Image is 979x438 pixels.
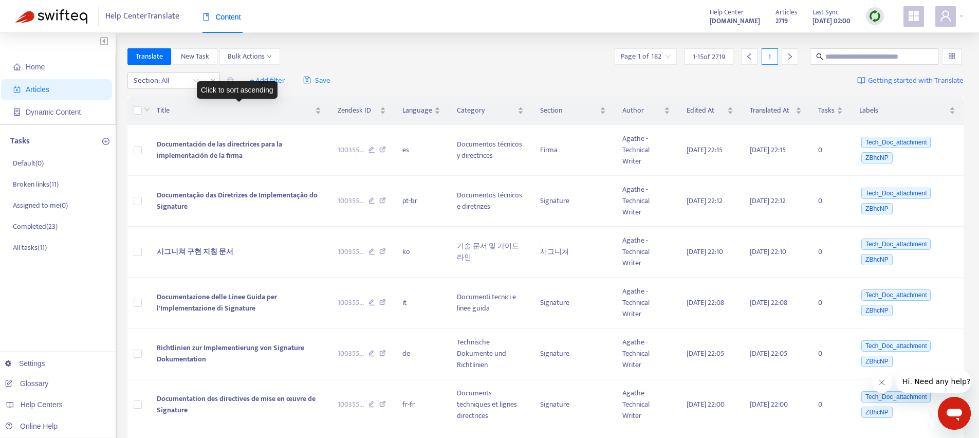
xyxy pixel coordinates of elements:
span: [DATE] 22:00 [687,398,725,410]
span: Tech_Doc_attachment [861,137,931,148]
button: New Task [173,48,217,65]
button: + Add filter [242,72,293,89]
td: Documentos técnicos e diretrizes [449,176,532,227]
img: image-link [857,77,865,85]
span: search [816,53,823,60]
span: ZBhcNP [861,254,893,265]
span: [DATE] 22:12 [750,195,786,207]
p: Completed ( 23 ) [13,221,58,232]
strong: [DOMAIN_NAME] [710,15,760,27]
span: Tech_Doc_attachment [861,391,931,403]
img: sync.dc5367851b00ba804db3.png [869,10,881,23]
span: Richtlinien zur Implementierung von Signature Dokumentation [157,342,304,365]
span: 100355 ... [338,195,364,207]
span: left [746,53,753,60]
td: Agathe - Technical Writer [614,125,678,176]
td: Agathe - Technical Writer [614,379,678,430]
a: Getting started with Translate [857,72,964,89]
th: Category [449,97,532,125]
span: Documentazione delle Linee Guida per l'Implementazione di Signature [157,291,277,314]
span: down [267,54,272,59]
span: 100355 ... [338,144,364,156]
span: [DATE] 22:15 [750,144,786,156]
td: 0 [810,379,851,430]
iframe: Message from company [896,370,971,393]
span: Articles [26,85,49,94]
span: right [786,53,793,60]
span: plus-circle [102,138,109,145]
a: Glossary [5,379,48,388]
td: Signature [532,176,614,227]
p: Broken links ( 11 ) [13,179,59,190]
span: [DATE] 22:08 [750,297,787,308]
span: Help Center Translate [105,7,179,26]
th: Edited At [678,97,742,125]
th: Author [614,97,678,125]
td: it [394,278,449,328]
td: fr-fr [394,379,449,430]
span: Section [540,105,598,116]
th: Translated At [742,97,810,125]
span: appstore [908,10,920,22]
td: es [394,125,449,176]
span: [DATE] 22:15 [687,144,723,156]
span: Content [202,13,241,21]
th: Section [532,97,614,125]
span: 100355 ... [338,297,364,308]
td: Documenti tecnici e linee guida [449,278,532,328]
span: close [206,75,219,87]
span: Last Sync [812,7,839,18]
span: account-book [13,86,21,93]
span: [DATE] 22:10 [750,246,786,258]
td: Signature [532,328,614,379]
span: Author [622,105,662,116]
span: ZBhcNP [861,407,893,418]
p: All tasks ( 11 ) [13,242,47,253]
a: Settings [5,359,45,368]
td: 0 [810,278,851,328]
td: Signature [532,379,614,430]
span: Tech_Doc_attachment [861,340,931,352]
span: ZBhcNP [861,305,893,316]
td: 시그니쳐 [532,227,614,278]
span: Tech_Doc_attachment [861,289,931,301]
span: Category [457,105,515,116]
span: Bulk Actions [228,51,272,62]
span: Tech_Doc_attachment [861,188,931,199]
th: Tasks [810,97,851,125]
span: ZBhcNP [861,203,893,214]
span: Help Center [710,7,744,18]
span: delete [227,77,234,85]
span: user [939,10,952,22]
span: New Task [181,51,209,62]
span: Save [303,75,330,87]
span: + Add filter [250,75,285,87]
a: Online Help [5,422,58,430]
span: 100355 ... [338,246,364,258]
span: Dynamic Content [26,108,81,116]
td: 기술 문서 및 가이드라인 [449,227,532,278]
span: ZBhcNP [861,152,893,163]
div: 1 [762,48,778,65]
strong: [DATE] 02:00 [812,15,851,27]
span: container [13,108,21,116]
span: save [303,76,311,84]
span: Tasks [818,105,835,116]
span: book [202,13,210,21]
td: pt-br [394,176,449,227]
span: Documentação das Diretrizes de Implementação do Signature [157,189,318,212]
span: Help Centers [21,400,63,409]
span: Zendesk ID [338,105,378,116]
button: saveSave [295,72,338,89]
td: Documents techniques et lignes directrices [449,379,532,430]
span: Edited At [687,105,725,116]
td: Agathe - Technical Writer [614,328,678,379]
img: Swifteq [15,9,87,24]
td: 0 [810,227,851,278]
td: de [394,328,449,379]
td: Agathe - Technical Writer [614,278,678,328]
span: [DATE] 22:05 [750,348,787,359]
span: down [144,106,150,113]
td: 0 [810,125,851,176]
